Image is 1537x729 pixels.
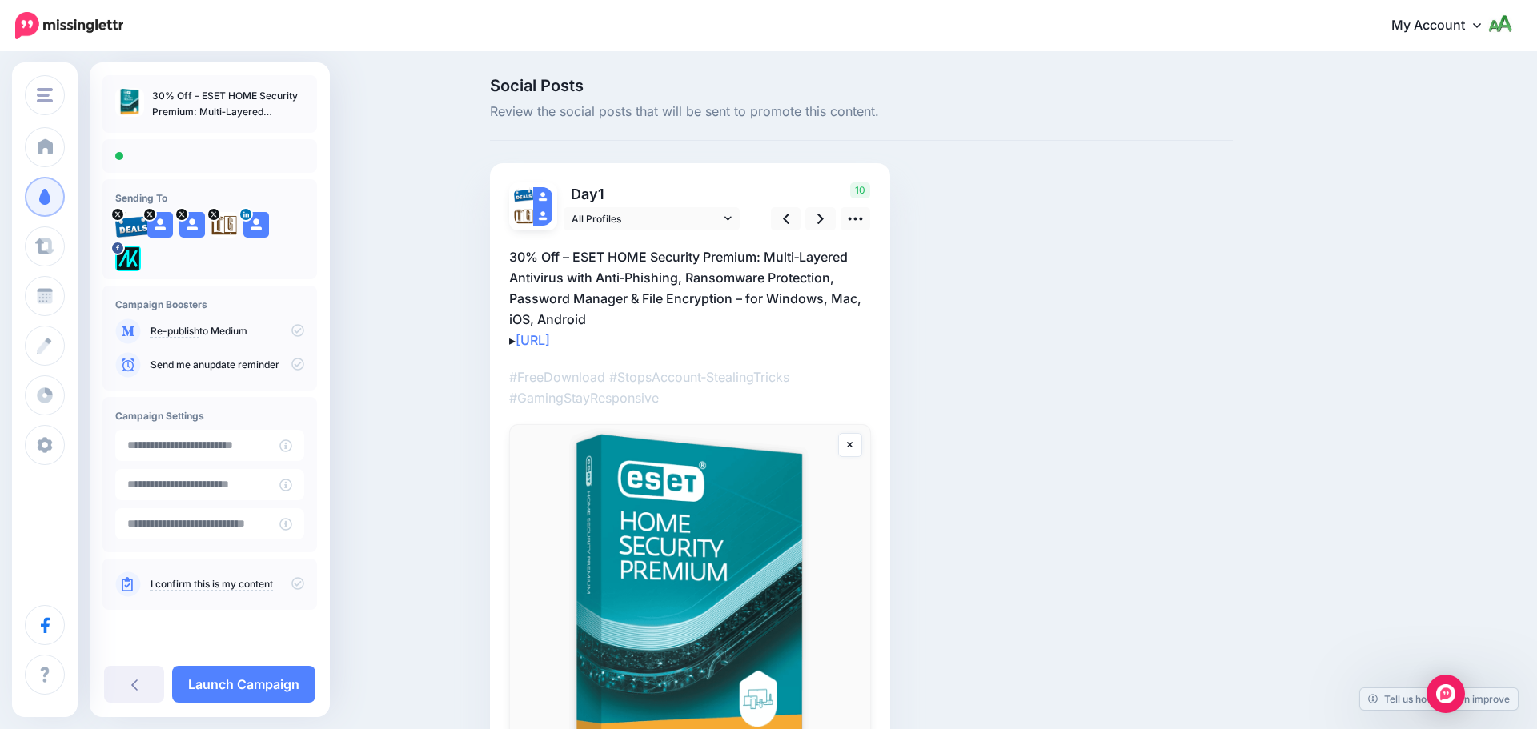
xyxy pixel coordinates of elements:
[564,207,740,230] a: All Profiles
[490,78,1233,94] span: Social Posts
[514,187,533,202] img: 95cf0fca748e57b5e67bba0a1d8b2b21-27699.png
[509,246,871,350] p: 30% Off – ESET HOME Security Premium: Multi‑Layered Antivirus with Anti‑Phishing, Ransomware Prot...
[150,325,199,338] a: Re-publish
[179,212,205,238] img: user_default_image.png
[490,102,1233,122] span: Review the social posts that will be sent to promote this content.
[115,192,304,204] h4: Sending To
[152,88,304,120] p: 30% Off – ESET HOME Security Premium: Multi‑Layered Antivirus with Anti‑Phishing, Ransomware Prot...
[514,206,533,226] img: agK0rCH6-27705.jpg
[15,12,123,39] img: Missinglettr
[37,88,53,102] img: menu.png
[115,88,144,117] img: d49cdcf284c5aa1575c2cc4823aef725_thumb.jpg
[509,367,871,408] p: #FreeDownload #StopsAccount‑StealingTricks #GamingStayResponsive
[572,210,720,227] span: All Profiles
[598,186,604,202] span: 1
[115,212,150,238] img: 95cf0fca748e57b5e67bba0a1d8b2b21-27699.png
[533,187,552,206] img: user_default_image.png
[1427,675,1465,713] div: Open Intercom Messenger
[850,182,870,198] span: 10
[150,358,304,372] p: Send me an
[564,182,742,206] p: Day
[516,332,550,348] a: [URL]
[211,212,237,238] img: agK0rCH6-27705.jpg
[1360,688,1518,710] a: Tell us how we can improve
[533,206,552,226] img: user_default_image.png
[147,212,173,238] img: user_default_image.png
[115,246,141,271] img: 300371053_782866562685722_1733786435366177641_n-bsa128417.png
[1375,6,1513,46] a: My Account
[115,298,304,310] h4: Campaign Boosters
[150,324,304,338] p: to Medium
[204,358,279,371] a: update reminder
[115,410,304,422] h4: Campaign Settings
[243,212,269,238] img: user_default_image.png
[150,578,273,591] a: I confirm this is my content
